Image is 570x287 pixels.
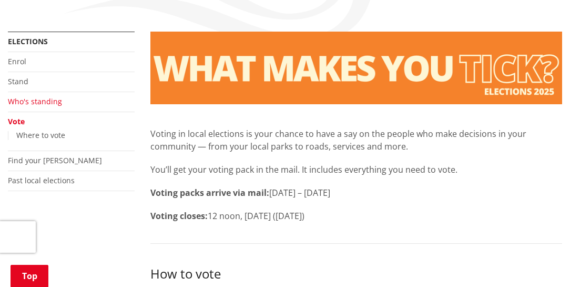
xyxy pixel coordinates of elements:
[150,127,562,153] p: Voting in local elections is your chance to have a say on the people who make decisions in your c...
[150,186,562,199] p: [DATE] – [DATE]
[150,32,562,104] img: Vote banner
[8,56,26,66] a: Enrol
[16,130,65,140] a: Where to vote
[150,187,269,199] strong: Voting packs arrive via mail:
[208,210,304,222] span: 12 noon, [DATE] ([DATE])
[8,155,102,165] a: Find your [PERSON_NAME]
[8,36,48,46] a: Elections
[8,175,75,185] a: Past local elections
[150,265,562,282] h3: How to vote
[522,243,559,281] iframe: Messenger Launcher
[150,163,562,176] p: You’ll get your voting pack in the mail. It includes everything you need to vote.
[8,76,28,86] a: Stand
[8,116,25,126] a: Vote
[8,96,62,106] a: Who's standing
[150,210,208,222] strong: Voting closes:
[11,265,48,287] a: Top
